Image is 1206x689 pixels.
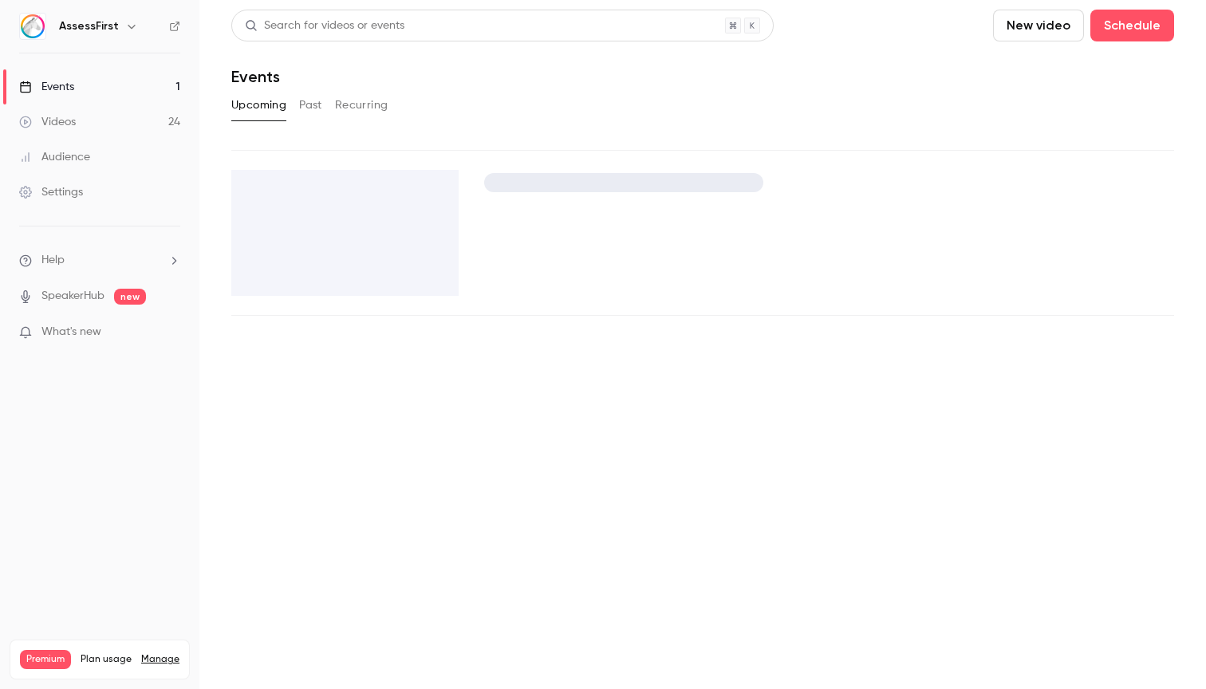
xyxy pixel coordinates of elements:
[20,650,71,669] span: Premium
[245,18,404,34] div: Search for videos or events
[81,653,132,666] span: Plan usage
[19,184,83,200] div: Settings
[141,653,179,666] a: Manage
[231,67,280,86] h1: Events
[335,93,388,118] button: Recurring
[20,14,45,39] img: AssessFirst
[299,93,322,118] button: Past
[19,252,180,269] li: help-dropdown-opener
[19,79,74,95] div: Events
[1090,10,1174,41] button: Schedule
[114,289,146,305] span: new
[19,149,90,165] div: Audience
[41,252,65,269] span: Help
[993,10,1084,41] button: New video
[231,93,286,118] button: Upcoming
[19,114,76,130] div: Videos
[59,18,119,34] h6: AssessFirst
[41,288,104,305] a: SpeakerHub
[41,324,101,341] span: What's new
